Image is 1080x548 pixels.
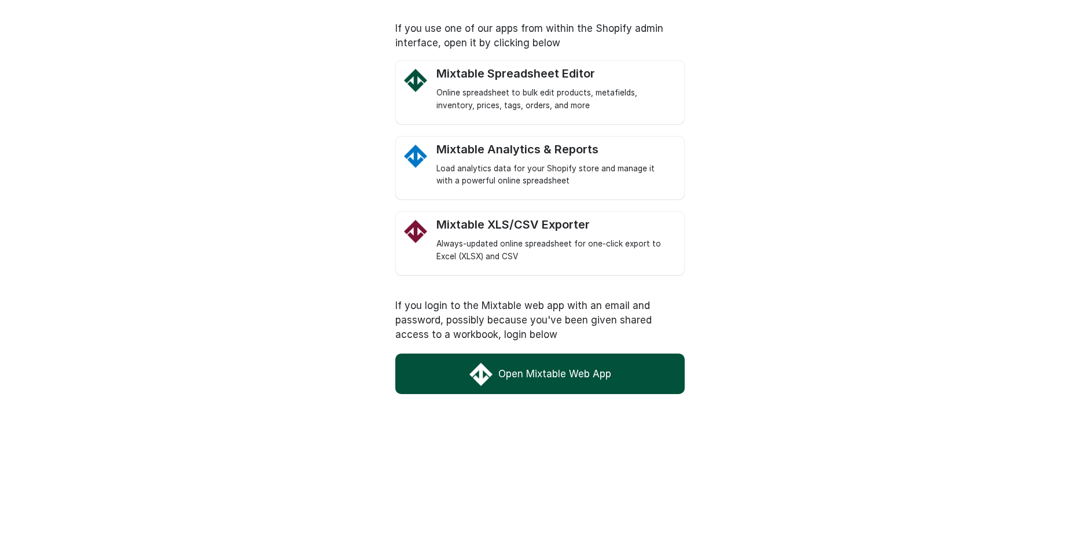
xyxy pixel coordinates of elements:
[436,67,673,112] a: Mixtable Spreadsheet Editor Logo Mixtable Spreadsheet Editor Online spreadsheet to bulk edit prod...
[404,69,427,92] img: Mixtable Spreadsheet Editor Logo
[436,238,673,263] div: Always-updated online spreadsheet for one-click export to Excel (XLSX) and CSV
[436,218,673,263] a: Mixtable Excel and CSV Exporter app Logo Mixtable XLS/CSV Exporter Always-updated online spreadsh...
[436,218,673,232] div: Mixtable XLS/CSV Exporter
[436,67,673,81] div: Mixtable Spreadsheet Editor
[436,87,673,112] div: Online spreadsheet to bulk edit products, metafields, inventory, prices, tags, orders, and more
[404,220,427,243] img: Mixtable Excel and CSV Exporter app Logo
[469,363,493,386] img: Mixtable Web App
[395,354,685,394] a: Open Mixtable Web App
[436,163,673,188] div: Load analytics data for your Shopify store and manage it with a powerful online spreadsheet
[436,142,673,157] div: Mixtable Analytics & Reports
[395,299,685,342] p: If you login to the Mixtable web app with an email and password, possibly because you've been giv...
[436,142,673,188] a: Mixtable Analytics Mixtable Analytics & Reports Load analytics data for your Shopify store and ma...
[404,145,427,168] img: Mixtable Analytics
[395,21,685,50] p: If you use one of our apps from within the Shopify admin interface, open it by clicking below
